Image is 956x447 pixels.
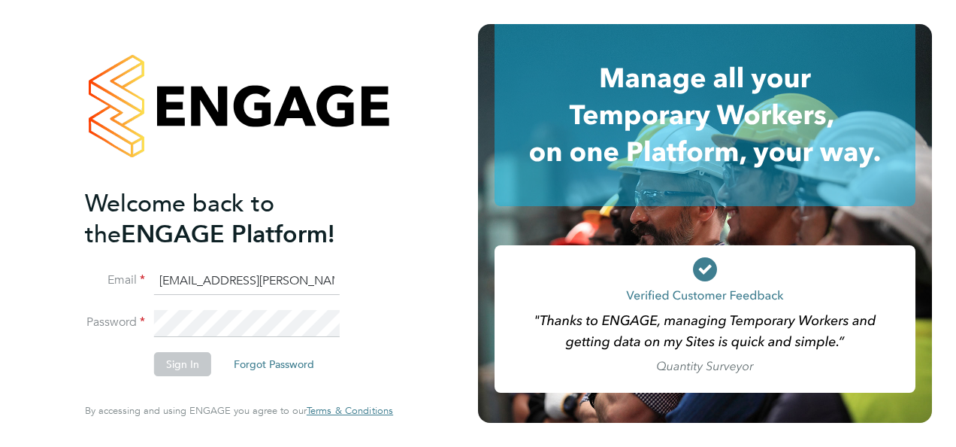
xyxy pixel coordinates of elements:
[307,405,393,417] a: Terms & Conditions
[222,352,326,376] button: Forgot Password
[85,404,393,417] span: By accessing and using ENGAGE you agree to our
[85,188,378,250] h2: ENGAGE Platform!
[85,272,145,288] label: Email
[85,315,145,330] label: Password
[154,352,211,376] button: Sign In
[154,268,340,295] input: Enter your work email...
[85,189,274,249] span: Welcome back to the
